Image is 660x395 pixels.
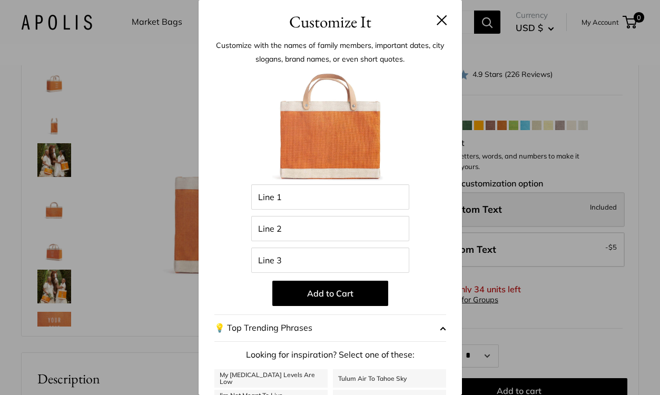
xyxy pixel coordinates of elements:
[214,369,328,388] a: My [MEDICAL_DATA] Levels Are Low
[333,369,446,388] a: Tulum Air To Tahoe Sky
[272,281,388,306] button: Add to Cart
[214,347,446,363] p: Looking for inspiration? Select one of these:
[214,9,446,34] h3: Customize It
[272,68,388,184] img: BlankForCustomizer_PMB_Citrus.jpg
[214,314,446,342] button: 💡 Top Trending Phrases
[214,38,446,66] p: Customize with the names of family members, important dates, city slogans, brand names, or even s...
